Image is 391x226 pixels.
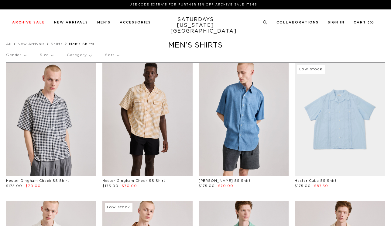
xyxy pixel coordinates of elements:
span: $70.00 [122,184,137,188]
div: Low Stock [105,203,132,212]
span: Men's Shirts [69,42,94,46]
a: Accessories [120,21,151,24]
a: [PERSON_NAME] SS Shirt [199,179,251,182]
span: $175.00 [199,184,215,188]
a: Hester Gingham Check SS Shirt [6,179,69,182]
p: Category [67,48,91,62]
a: Hester Cuba SS Shirt [295,179,337,182]
a: Hester Gingham Check SS Shirt [102,179,165,182]
a: All [6,42,12,46]
a: Men's [97,21,111,24]
span: $70.00 [26,184,41,188]
span: $175.00 [102,184,118,188]
a: Cart (0) [354,21,374,24]
span: $70.00 [218,184,233,188]
div: Low Stock [297,65,325,74]
p: Size [40,48,53,62]
a: Archive Sale [12,21,45,24]
a: Collaborations [276,21,319,24]
a: Shirts [51,42,63,46]
a: New Arrivals [18,42,45,46]
span: $175.00 [295,184,311,188]
span: $175.00 [6,184,22,188]
a: Sign In [328,21,345,24]
p: Use Code EXTRA15 for Further 15% Off Archive Sale Items [15,2,372,7]
p: Gender [6,48,26,62]
span: $87.50 [314,184,328,188]
p: Sort [105,48,119,62]
a: New Arrivals [54,21,88,24]
a: SATURDAYS[US_STATE][GEOGRAPHIC_DATA] [170,17,221,34]
small: 0 [370,21,372,24]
